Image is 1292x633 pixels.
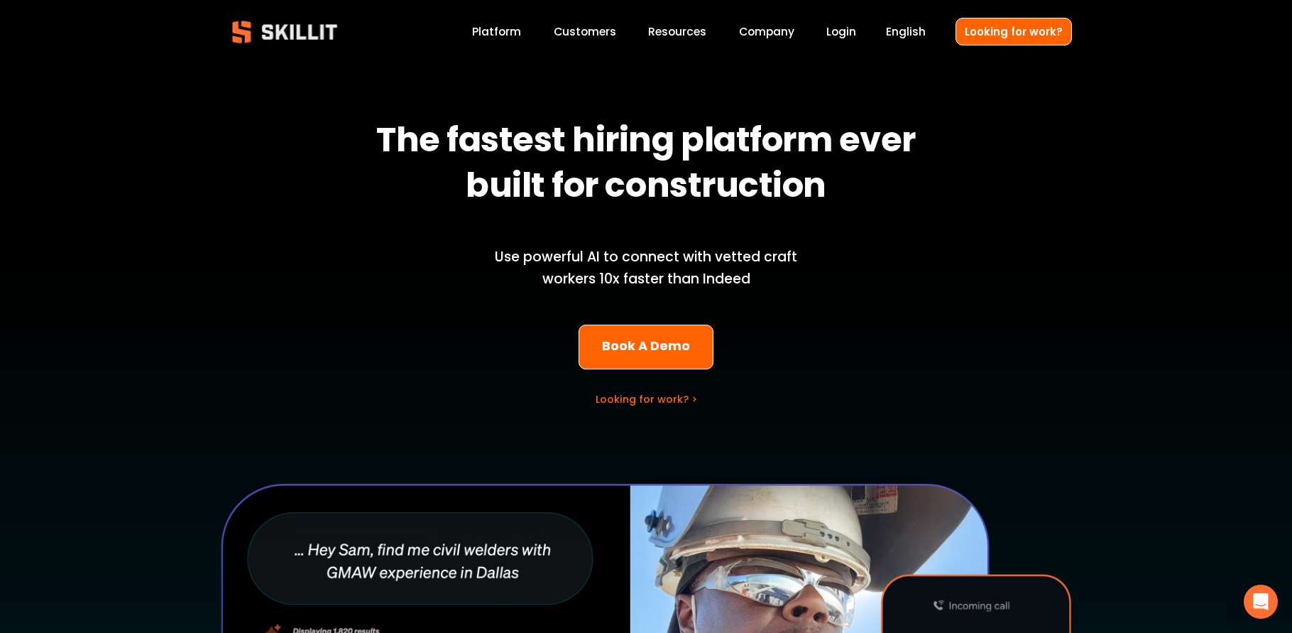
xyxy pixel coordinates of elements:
p: Use powerful AI to connect with vetted craft workers 10x faster than Indeed [471,247,821,290]
img: Skillit [220,11,349,53]
a: folder dropdown [648,22,706,41]
a: Platform [472,22,521,41]
a: Customers [554,22,616,41]
a: Company [739,22,794,41]
strong: The fastest hiring platform ever built for construction [376,114,922,217]
div: Open Intercom Messenger [1244,585,1278,619]
a: Book A Demo [579,325,714,369]
span: Resources [648,23,706,40]
a: Looking for work? > [596,392,697,406]
span: English [886,23,926,40]
a: Looking for work? [956,18,1072,45]
a: Login [826,22,856,41]
div: language picker [886,22,926,41]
